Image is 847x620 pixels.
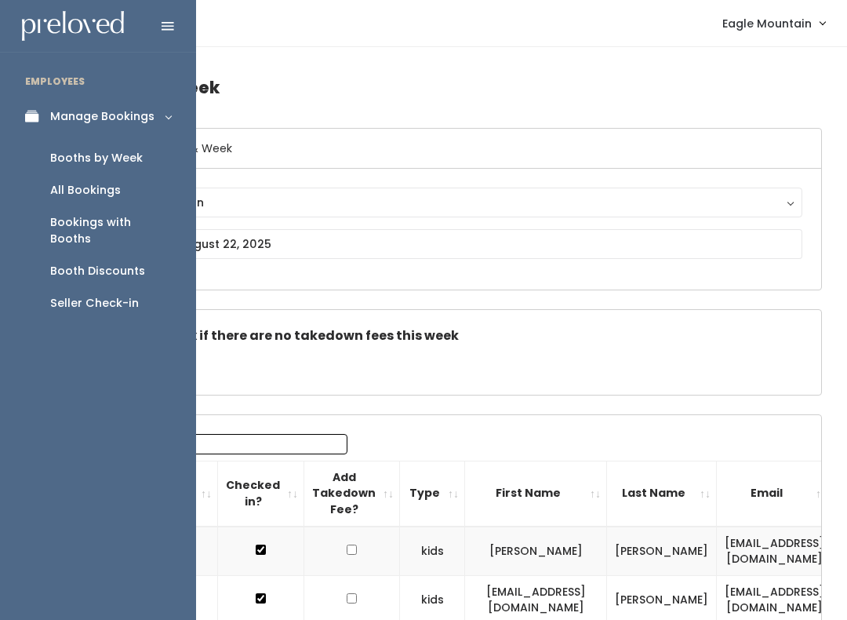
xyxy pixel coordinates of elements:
th: Email: activate to sort column ascending [717,461,833,526]
td: kids [400,527,465,576]
div: Eagle Mountain [115,194,787,211]
label: Search: [90,434,347,454]
td: [PERSON_NAME] [607,527,717,576]
img: preloved logo [22,11,124,42]
h5: Check this box if there are no takedown fees this week [100,329,802,343]
button: Eagle Mountain [100,188,802,217]
th: First Name: activate to sort column ascending [465,461,607,526]
h6: Select Location & Week [81,129,821,169]
div: Seller Check-in [50,295,139,312]
div: Manage Bookings [50,108,154,125]
input: August 16 - August 22, 2025 [100,229,802,259]
td: [EMAIL_ADDRESS][DOMAIN_NAME] [717,527,833,576]
span: Eagle Mountain [722,15,812,32]
div: All Bookings [50,182,121,199]
th: Add Takedown Fee?: activate to sort column ascending [304,461,400,526]
div: Booth Discounts [50,263,145,279]
input: Search: [147,434,347,454]
th: Checked in?: activate to sort column ascending [218,461,304,526]
div: Booths by Week [50,150,143,166]
a: Eagle Mountain [707,6,841,40]
th: Last Name: activate to sort column ascending [607,461,717,526]
div: Bookings with Booths [50,214,171,247]
th: Type: activate to sort column ascending [400,461,465,526]
td: [PERSON_NAME] [465,527,607,576]
h4: Booths by Week [80,66,822,109]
